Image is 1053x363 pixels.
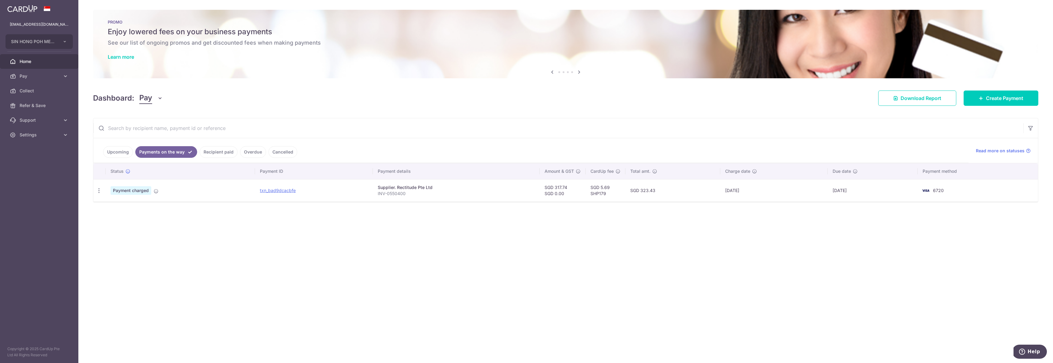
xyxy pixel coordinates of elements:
span: Total amt. [630,168,650,174]
span: Refer & Save [20,102,60,109]
th: Payment ID [255,163,373,179]
p: [EMAIL_ADDRESS][DOMAIN_NAME] [10,21,69,28]
a: Recipient paid [200,146,238,158]
a: Download Report [878,91,956,106]
span: Pay [139,92,152,104]
span: Collect [20,88,60,94]
span: Support [20,117,60,123]
span: Due date [833,168,851,174]
h4: Dashboard: [93,93,134,104]
button: SIN HONG POH METAL TRADING [6,34,73,49]
span: Pay [20,73,60,79]
img: Bank Card [920,187,932,194]
span: Download Report [901,94,941,102]
a: Overdue [240,146,266,158]
input: Search by recipient name, payment id or reference [93,118,1023,138]
span: SIN HONG POH METAL TRADING [11,39,56,45]
a: txn_bad9dcacbfe [260,188,296,193]
span: Charge date [725,168,750,174]
h6: See our list of ongoing promos and get discounted fees when making payments [108,39,1024,46]
span: Home [20,58,60,65]
a: Create Payment [964,91,1038,106]
a: Learn more [108,54,134,60]
span: Payment charged [111,186,151,195]
a: Upcoming [103,146,133,158]
td: SGD 317.74 SGD 0.00 [540,179,586,202]
img: CardUp [7,5,37,12]
span: Read more on statuses [976,148,1025,154]
h5: Enjoy lowered fees on your business payments [108,27,1024,37]
img: Latest Promos Banner [93,10,1038,78]
th: Payment details [373,163,540,179]
span: Status [111,168,124,174]
td: SGD 5.69 SHP179 [586,179,625,202]
button: Pay [139,92,163,104]
iframe: Opens a widget where you can find more information [1014,345,1047,360]
div: Supplier. Rectitude Pte Ltd [378,184,535,191]
td: [DATE] [720,179,828,202]
span: 6720 [933,188,944,193]
p: INV-0550400 [378,191,535,197]
a: Payments on the way [135,146,197,158]
p: PROMO [108,20,1024,24]
a: Cancelled [268,146,297,158]
th: Payment method [918,163,1038,179]
span: Settings [20,132,60,138]
span: Amount & GST [545,168,574,174]
a: Read more on statuses [976,148,1031,154]
span: Create Payment [986,94,1023,102]
td: [DATE] [828,179,918,202]
td: SGD 323.43 [625,179,720,202]
span: CardUp fee [590,168,614,174]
